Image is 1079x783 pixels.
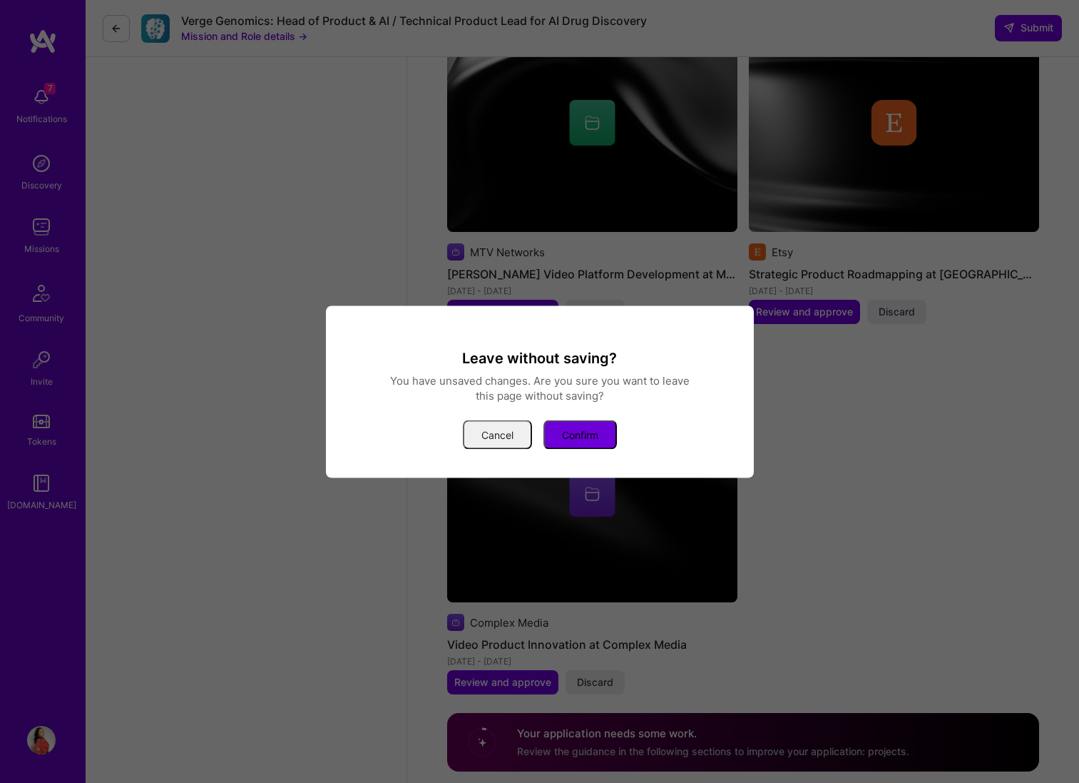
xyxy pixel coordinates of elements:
button: Confirm [543,420,617,449]
button: Cancel [463,420,532,449]
div: You have unsaved changes. Are you sure you want to leave [343,373,737,388]
h3: Leave without saving? [343,348,737,367]
div: this page without saving? [343,388,737,403]
div: modal [326,305,754,478]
